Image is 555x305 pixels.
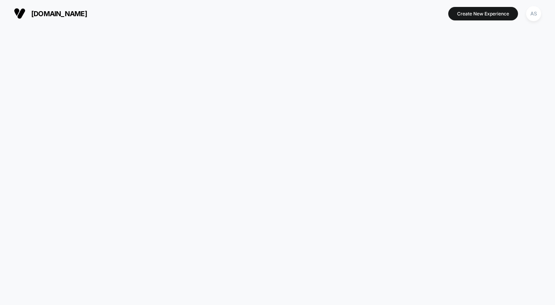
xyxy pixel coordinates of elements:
[31,10,87,18] span: [DOMAIN_NAME]
[14,8,25,19] img: Visually logo
[12,7,89,20] button: [DOMAIN_NAME]
[526,6,541,21] div: AS
[524,6,543,22] button: AS
[448,7,518,20] button: Create New Experience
